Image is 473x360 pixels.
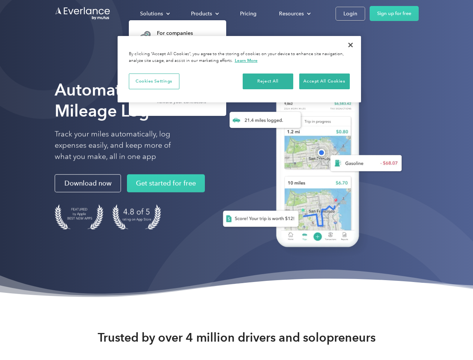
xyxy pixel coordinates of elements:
img: Badge for Featured by Apple Best New Apps [55,204,103,229]
nav: Solutions [129,20,226,116]
a: Go to homepage [55,6,111,21]
a: Get started for free [127,174,205,192]
p: Track your miles automatically, log expenses easily, and keep more of what you make, all in one app [55,129,188,162]
div: Solutions [140,9,163,18]
button: Reject All [243,73,293,89]
img: Everlance, mileage tracker app, expense tracking app [211,71,408,258]
a: For companiesEasy vehicle reimbursements [133,25,220,49]
a: Pricing [233,7,264,20]
div: Cookie banner [118,36,361,102]
div: Products [191,9,212,18]
button: Close [342,37,359,53]
a: Login [336,7,365,21]
strong: Trusted by over 4 million drivers and solopreneurs [98,330,376,345]
div: For companies [157,30,216,37]
div: Products [184,7,225,20]
a: More information about your privacy, opens in a new tab [235,58,258,63]
button: Accept All Cookies [299,73,350,89]
div: Resources [279,9,304,18]
div: Privacy [118,36,361,102]
div: Solutions [133,7,176,20]
a: Download now [55,174,121,192]
button: Cookies Settings [129,73,179,89]
div: Resources [272,7,317,20]
div: Login [343,9,357,18]
img: 4.9 out of 5 stars on the app store [112,204,161,229]
a: Sign up for free [370,6,419,21]
div: Pricing [240,9,257,18]
div: By clicking “Accept All Cookies”, you agree to the storing of cookies on your device to enhance s... [129,51,350,64]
